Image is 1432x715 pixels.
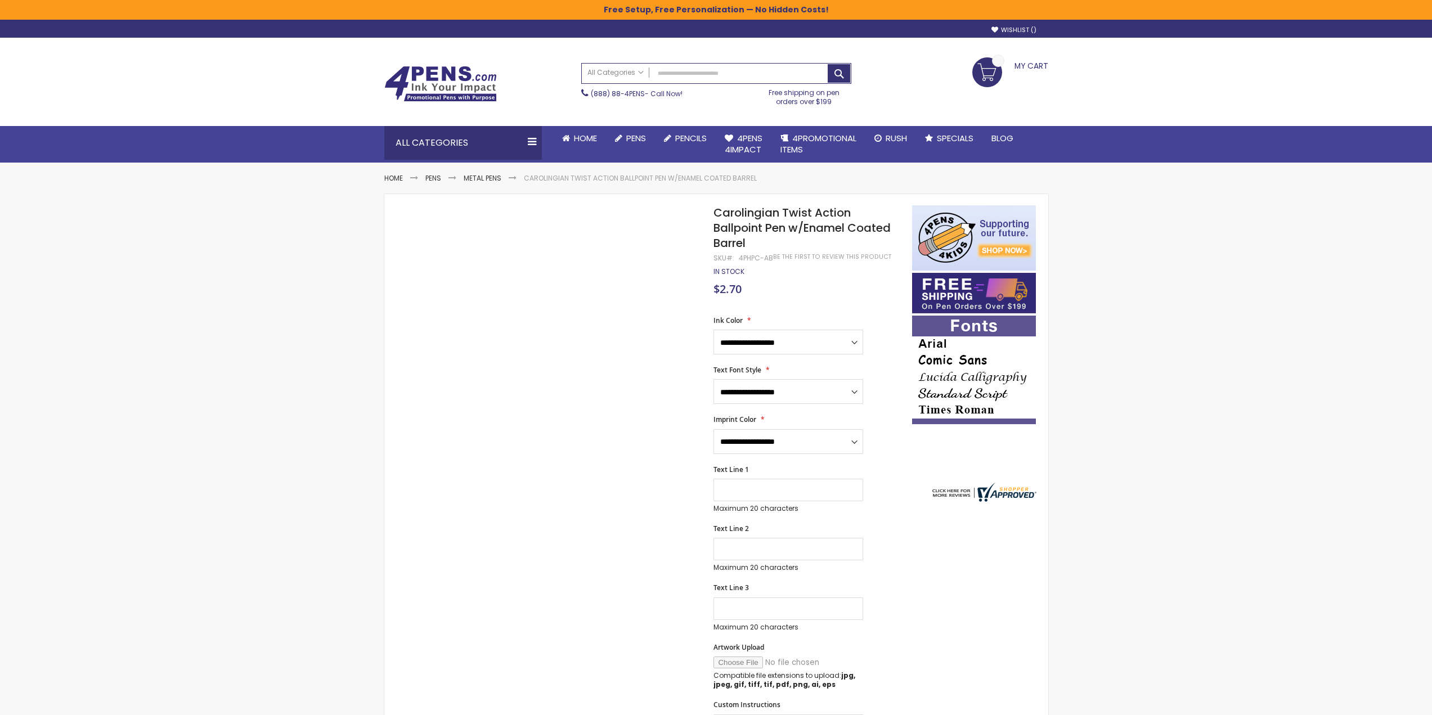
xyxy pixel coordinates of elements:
span: Imprint Color [713,415,756,424]
img: 4pens.com widget logo [930,483,1036,502]
span: All Categories [587,68,644,77]
a: (888) 88-4PENS [591,89,645,98]
img: font-personalization-examples [912,316,1036,424]
span: Text Line 2 [713,524,749,533]
span: $2.70 [713,281,742,296]
div: 4PHPC-AB [739,254,773,263]
img: Free shipping on orders over $199 [912,273,1036,313]
span: Custom Instructions [713,700,780,709]
p: Maximum 20 characters [713,504,863,513]
a: Specials [916,126,982,151]
span: Home [574,132,597,144]
p: Maximum 20 characters [713,623,863,632]
span: Text Font Style [713,365,761,375]
span: Pens [626,132,646,144]
a: Be the first to review this product [773,253,891,261]
span: In stock [713,267,744,276]
a: All Categories [582,64,649,82]
a: 4pens.com certificate URL [930,494,1036,504]
a: 4PROMOTIONALITEMS [771,126,865,163]
span: Text Line 3 [713,583,749,592]
span: 4Pens 4impact [725,132,762,155]
span: Specials [937,132,973,144]
span: Text Line 1 [713,465,749,474]
li: Carolingian Twist Action Ballpoint Pen w/Enamel Coated Barrel [524,174,757,183]
div: Availability [713,267,744,276]
span: Pencils [675,132,707,144]
a: 4Pens4impact [716,126,771,163]
span: Blog [991,132,1013,144]
span: Rush [886,132,907,144]
span: Carolingian Twist Action Ballpoint Pen w/Enamel Coated Barrel [713,205,891,251]
a: Home [384,173,403,183]
a: Rush [865,126,916,151]
strong: SKU [713,253,734,263]
a: Blog [982,126,1022,151]
a: Wishlist [991,26,1036,34]
p: Compatible file extensions to upload: [713,671,863,689]
span: Ink Color [713,316,743,325]
a: Pencils [655,126,716,151]
a: Pens [606,126,655,151]
strong: jpg, jpeg, gif, tiff, tif, pdf, png, ai, eps [713,671,855,689]
span: - Call Now! [591,89,683,98]
div: Free shipping on pen orders over $199 [757,84,851,106]
img: 4pens 4 kids [912,205,1036,271]
a: Home [553,126,606,151]
div: All Categories [384,126,542,160]
img: 4Pens Custom Pens and Promotional Products [384,66,497,102]
a: Metal Pens [464,173,501,183]
a: Pens [425,173,441,183]
span: Artwork Upload [713,642,764,652]
span: 4PROMOTIONAL ITEMS [780,132,856,155]
p: Maximum 20 characters [713,563,863,572]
